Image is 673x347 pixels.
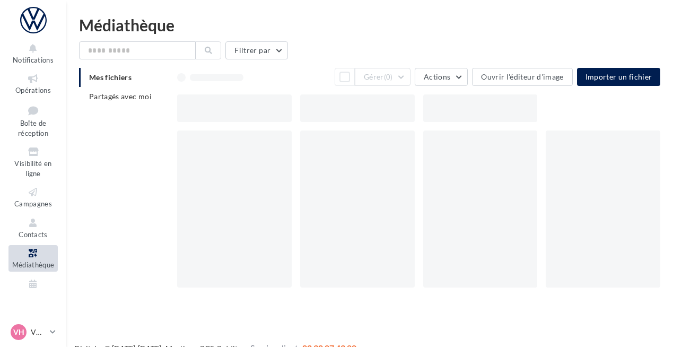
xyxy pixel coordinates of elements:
span: Contacts [19,230,48,239]
div: Médiathèque [79,17,660,33]
a: Boîte de réception [8,101,58,140]
a: Médiathèque [8,245,58,271]
span: Boîte de réception [18,119,48,137]
button: Importer un fichier [577,68,661,86]
a: Visibilité en ligne [8,144,58,180]
span: Actions [424,72,450,81]
a: Contacts [8,215,58,241]
span: (0) [384,73,393,81]
button: Actions [415,68,468,86]
span: VH [13,327,24,337]
button: Notifications [8,40,58,66]
a: Calendrier [8,276,58,302]
span: Importer un fichier [585,72,652,81]
a: Campagnes [8,184,58,210]
span: Notifications [13,56,54,64]
span: Campagnes [14,199,52,208]
span: Visibilité en ligne [14,159,51,178]
span: Partagés avec moi [89,92,152,101]
span: Mes fichiers [89,73,132,82]
button: Gérer(0) [355,68,410,86]
span: Calendrier [16,291,50,300]
button: Ouvrir l'éditeur d'image [472,68,572,86]
a: VH VW HIRSON [8,322,58,342]
span: Opérations [15,86,51,94]
span: Médiathèque [12,261,55,269]
p: VW HIRSON [31,327,46,337]
a: Opérations [8,71,58,97]
button: Filtrer par [225,41,288,59]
